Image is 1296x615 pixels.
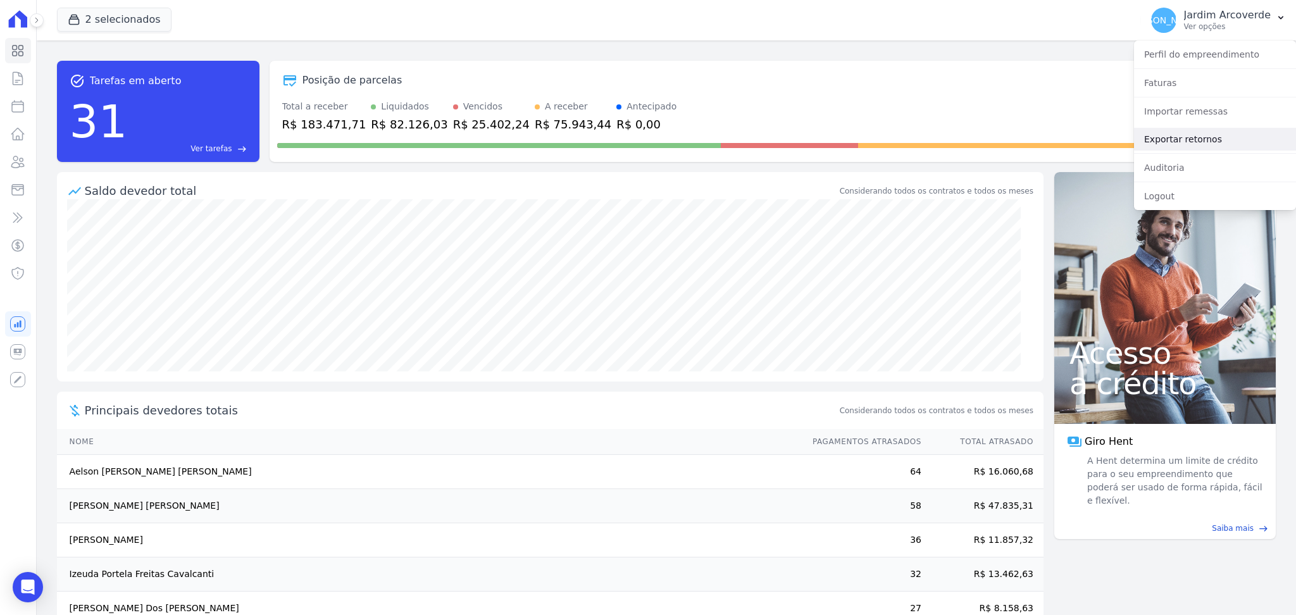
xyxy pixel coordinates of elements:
[282,100,366,113] div: Total a receber
[57,429,801,455] th: Nome
[453,116,530,133] div: R$ 25.402,24
[1259,524,1268,533] span: east
[1134,71,1296,94] a: Faturas
[801,523,922,557] td: 36
[371,116,447,133] div: R$ 82.126,03
[840,185,1033,197] div: Considerando todos os contratos e todos os meses
[57,489,801,523] td: [PERSON_NAME] [PERSON_NAME]
[57,523,801,557] td: [PERSON_NAME]
[1134,43,1296,66] a: Perfil do empreendimento
[1069,368,1261,399] span: a crédito
[1184,9,1271,22] p: Jardim Arcoverde
[1134,156,1296,179] a: Auditoria
[1212,523,1254,534] span: Saiba mais
[626,100,676,113] div: Antecipado
[1141,3,1296,38] button: [PERSON_NAME] Jardim Arcoverde Ver opções
[57,455,801,489] td: Aelson [PERSON_NAME] [PERSON_NAME]
[801,455,922,489] td: 64
[801,557,922,592] td: 32
[190,143,232,154] span: Ver tarefas
[922,455,1044,489] td: R$ 16.060,68
[85,402,837,419] span: Principais devedores totais
[57,8,171,32] button: 2 selecionados
[545,100,588,113] div: A receber
[1126,16,1200,25] span: [PERSON_NAME]
[1134,128,1296,151] a: Exportar retornos
[57,557,801,592] td: Izeuda Portela Freitas Cavalcanti
[1184,22,1271,32] p: Ver opções
[1085,454,1263,507] span: A Hent determina um limite de crédito para o seu empreendimento que poderá ser usado de forma ráp...
[90,73,182,89] span: Tarefas em aberto
[302,73,402,88] div: Posição de parcelas
[616,116,676,133] div: R$ 0,00
[1134,100,1296,123] a: Importar remessas
[922,489,1044,523] td: R$ 47.835,31
[85,182,837,199] div: Saldo devedor total
[840,405,1033,416] span: Considerando todos os contratos e todos os meses
[922,523,1044,557] td: R$ 11.857,32
[70,89,128,154] div: 31
[801,489,922,523] td: 58
[535,116,611,133] div: R$ 75.943,44
[381,100,429,113] div: Liquidados
[1085,434,1133,449] span: Giro Hent
[132,143,246,154] a: Ver tarefas east
[13,572,43,602] div: Open Intercom Messenger
[922,429,1044,455] th: Total Atrasado
[237,144,247,154] span: east
[922,557,1044,592] td: R$ 13.462,63
[70,73,85,89] span: task_alt
[1062,523,1268,534] a: Saiba mais east
[463,100,502,113] div: Vencidos
[1134,185,1296,208] a: Logout
[801,429,922,455] th: Pagamentos Atrasados
[282,116,366,133] div: R$ 183.471,71
[1069,338,1261,368] span: Acesso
